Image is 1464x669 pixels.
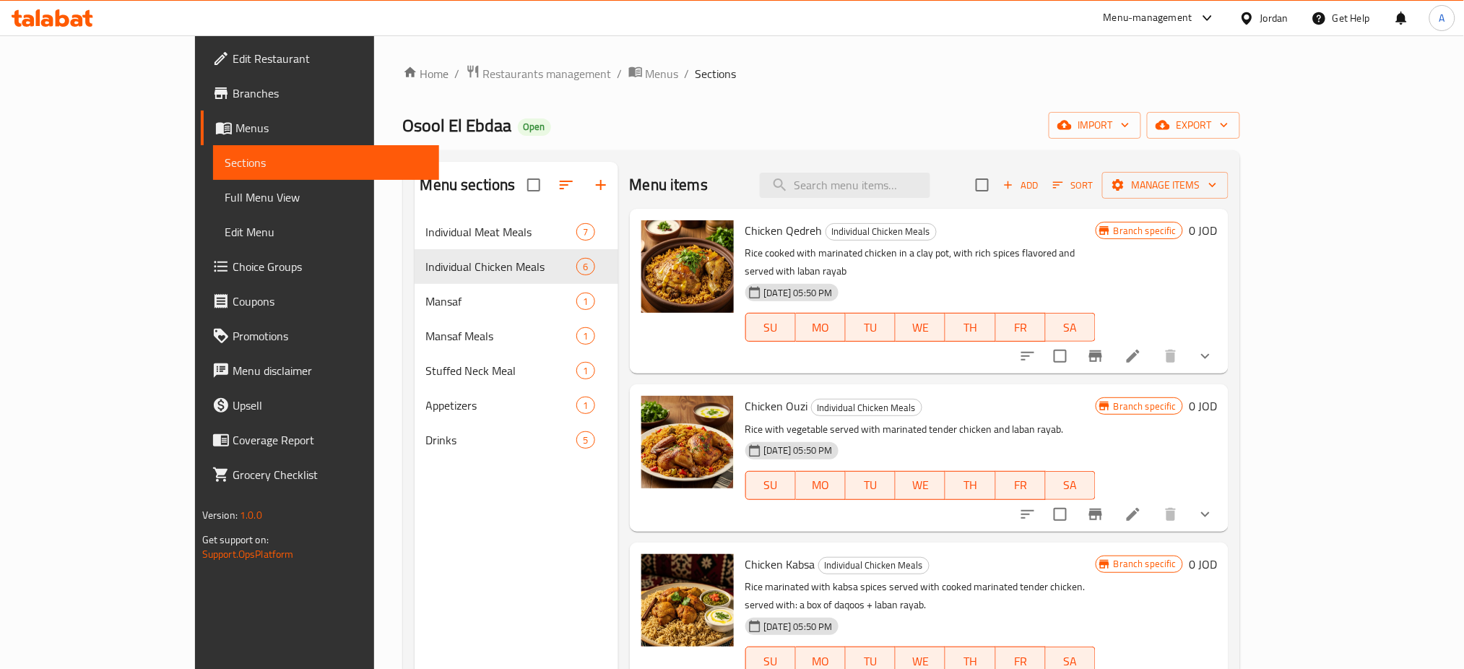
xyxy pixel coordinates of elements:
[233,258,428,275] span: Choice Groups
[235,119,428,137] span: Menus
[201,76,440,111] a: Branches
[518,121,551,133] span: Open
[1046,313,1096,342] button: SA
[628,64,679,83] a: Menus
[1002,317,1040,338] span: FR
[576,362,594,379] div: items
[951,317,989,338] span: TH
[213,145,440,180] a: Sections
[201,111,440,145] a: Menus
[745,578,1096,614] p: Rice marinated with kabsa spices served with cooked marinated tender chicken. served with: a box ...
[1002,475,1040,496] span: FR
[745,220,823,241] span: Chicken Qedreh
[1001,177,1040,194] span: Add
[812,400,922,416] span: Individual Chicken Meals
[826,223,937,241] div: Individual Chicken Meals
[240,506,262,525] span: 1.0.0
[901,317,940,338] span: WE
[945,313,995,342] button: TH
[802,317,840,338] span: MO
[996,471,1046,500] button: FR
[796,313,846,342] button: MO
[945,471,995,500] button: TH
[202,506,238,525] span: Version:
[1147,112,1240,139] button: export
[896,313,945,342] button: WE
[1049,112,1141,139] button: import
[760,173,930,198] input: search
[426,258,577,275] span: Individual Chicken Meals
[1078,339,1113,374] button: Branch-specific-item
[646,65,679,82] span: Menus
[641,554,734,647] img: Chicken Kabsa
[415,423,618,457] div: Drinks5
[584,168,618,202] button: Add section
[802,475,840,496] span: MO
[201,41,440,76] a: Edit Restaurant
[576,397,594,414] div: items
[758,286,839,300] span: [DATE] 05:50 PM
[233,293,428,310] span: Coupons
[426,431,577,449] span: Drinks
[576,431,594,449] div: items
[415,249,618,284] div: Individual Chicken Meals6
[213,215,440,249] a: Edit Menu
[1114,176,1217,194] span: Manage items
[1108,557,1182,571] span: Branch specific
[819,557,929,574] span: Individual Chicken Meals
[818,557,930,574] div: Individual Chicken Meals
[1049,174,1096,197] button: Sort
[745,244,1096,280] p: Rice cooked with marinated chicken in a clay pot, with rich spices flavored and served with laban...
[967,170,997,200] span: Select section
[201,249,440,284] a: Choice Groups
[1052,317,1090,338] span: SA
[426,397,577,414] span: Appetizers
[415,319,618,353] div: Mansaf Meals1
[1189,554,1217,574] h6: 0 JOD
[1102,172,1229,199] button: Manage items
[225,154,428,171] span: Sections
[576,327,594,345] div: items
[1010,339,1045,374] button: sort-choices
[426,223,577,241] span: Individual Meat Meals
[1044,174,1102,197] span: Sort items
[577,364,594,378] span: 1
[996,313,1046,342] button: FR
[901,475,940,496] span: WE
[1052,475,1090,496] span: SA
[896,471,945,500] button: WE
[1158,116,1229,134] span: export
[415,353,618,388] div: Stuffed Neck Meal1
[811,399,922,416] div: Individual Chicken Meals
[1439,10,1445,26] span: A
[826,223,936,240] span: Individual Chicken Meals
[202,545,294,564] a: Support.OpsPlatform
[426,293,577,310] span: Mansaf
[745,420,1096,439] p: Rice with vegetable served with marinated tender chicken and laban rayab.
[577,295,594,308] span: 1
[685,65,690,82] li: /
[403,64,1241,83] nav: breadcrumb
[1189,396,1217,416] h6: 0 JOD
[1153,497,1188,532] button: delete
[752,475,790,496] span: SU
[576,258,594,275] div: items
[213,180,440,215] a: Full Menu View
[758,444,839,457] span: [DATE] 05:50 PM
[426,327,577,345] span: Mansaf Meals
[225,223,428,241] span: Edit Menu
[641,396,734,488] img: Chicken Ouzi
[483,65,612,82] span: Restaurants management
[745,471,796,500] button: SU
[1060,116,1130,134] span: import
[233,85,428,102] span: Branches
[745,313,796,342] button: SU
[846,313,896,342] button: TU
[403,109,512,142] span: Osool El Ebdaa
[233,50,428,67] span: Edit Restaurant
[1046,471,1096,500] button: SA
